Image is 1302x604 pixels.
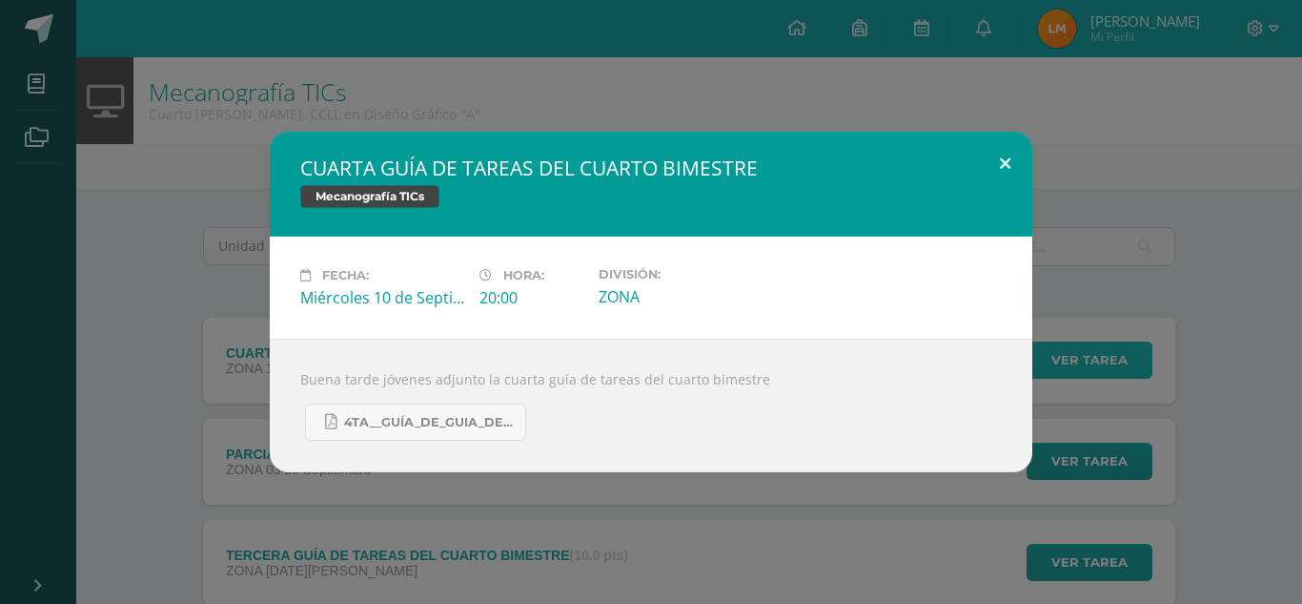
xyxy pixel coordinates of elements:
div: ZONA [599,286,763,307]
a: 4TA__GUÍA_DE_GUIA_DE_TAREAS_DE_4TH__DIVERSIFICADO_Y_5TO_PC.__DEL_CUARTO_BIMESTRE_SEPTIEMBRE.pdf [305,404,526,441]
button: Close (Esc) [978,132,1032,197]
span: Fecha: [322,268,369,282]
div: Buena tarde jóvenes adjunto la cuarta guía de tareas del cuarto bimestre [270,339,1032,472]
span: 4TA__GUÍA_DE_GUIA_DE_TAREAS_DE_4TH__DIVERSIFICADO_Y_5TO_PC.__DEL_CUARTO_BIMESTRE_SEPTIEMBRE.pdf [344,415,516,430]
span: Hora: [503,268,544,282]
div: 20:00 [479,287,583,308]
h2: CUARTA GUÍA DE TAREAS DEL CUARTO BIMESTRE [300,155,1002,181]
span: Mecanografía TICs [300,185,439,208]
div: Miércoles 10 de Septiembre [300,287,464,308]
label: División: [599,267,763,281]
